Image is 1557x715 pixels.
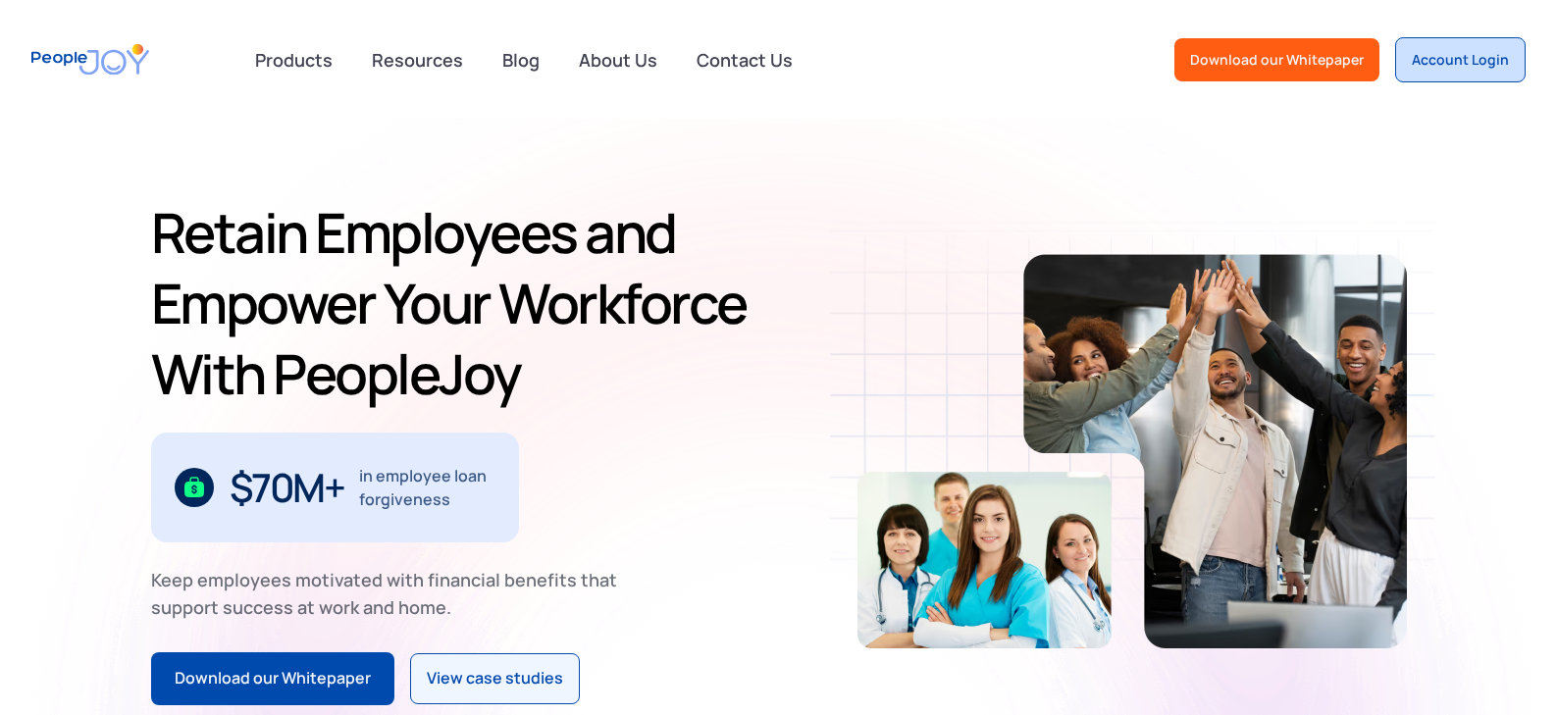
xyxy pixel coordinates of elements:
[151,566,634,621] div: Keep employees motivated with financial benefits that support success at work and home.
[360,38,475,81] a: Resources
[31,31,149,87] a: home
[1395,37,1526,82] a: Account Login
[151,197,771,409] h1: Retain Employees and Empower Your Workforce With PeopleJoy
[491,38,551,81] a: Blog
[1412,50,1509,70] div: Account Login
[151,433,519,542] div: 1 / 3
[175,666,371,691] div: Download our Whitepaper
[427,666,563,691] div: View case studies
[151,652,394,705] a: Download our Whitepaper
[359,464,495,511] div: in employee loan forgiveness
[567,38,669,81] a: About Us
[685,38,804,81] a: Contact Us
[410,653,580,704] a: View case studies
[1190,50,1364,70] div: Download our Whitepaper
[230,472,344,503] div: $70M+
[243,40,344,79] div: Products
[1174,38,1379,81] a: Download our Whitepaper
[1023,254,1407,648] img: Retain-Employees-PeopleJoy
[857,472,1112,648] img: Retain-Employees-PeopleJoy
